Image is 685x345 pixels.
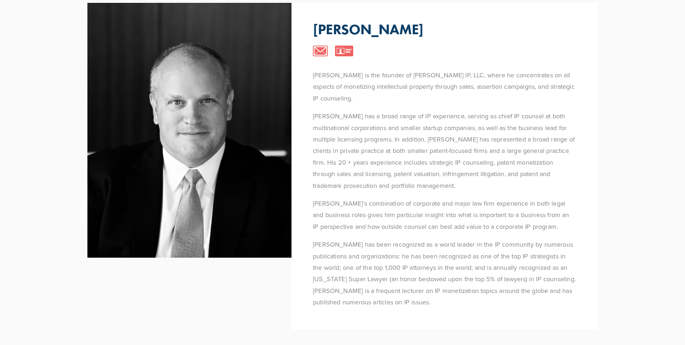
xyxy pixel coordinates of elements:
p: [PERSON_NAME] has a broad range of IP experience, serving as chief IP counsel at both multination... [313,110,576,191]
img: email-icon [313,46,328,56]
p: [PERSON_NAME] has been recognized as a world leader in the IP community by numerous publications ... [313,239,576,308]
p: [PERSON_NAME] [313,21,423,38]
p: [PERSON_NAME] is the founder of [PERSON_NAME] IP, LLC, where he concentrates on all aspects of mo... [313,69,576,104]
p: [PERSON_NAME]’s combination of corporate and major law firm experience in both legal and business... [313,198,576,232]
img: vcard-icon [335,46,354,56]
